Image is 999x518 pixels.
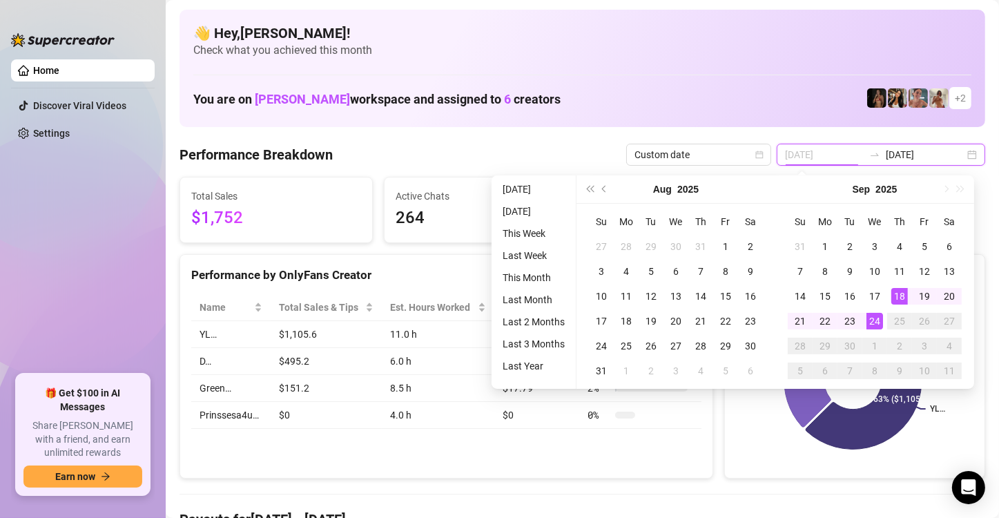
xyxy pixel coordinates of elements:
input: End date [886,147,964,162]
td: 2025-08-16 [738,284,763,309]
div: 29 [643,238,659,255]
div: 16 [842,288,858,305]
div: 28 [792,338,808,354]
span: Active Chats [396,189,565,204]
div: 1 [618,363,634,379]
th: We [663,209,688,234]
div: 26 [916,313,933,329]
div: 30 [842,338,858,354]
td: $0 [271,402,382,429]
div: 27 [941,313,958,329]
th: Su [788,209,813,234]
div: 13 [668,288,684,305]
td: 2025-10-06 [813,358,837,383]
td: 2025-07-31 [688,234,713,259]
div: 3 [916,338,933,354]
td: 2025-09-01 [614,358,639,383]
div: 12 [916,263,933,280]
th: Fr [713,209,738,234]
span: Earn now [55,471,95,482]
td: 2025-09-19 [912,284,937,309]
div: 1 [817,238,833,255]
span: $1,752 [191,205,361,231]
td: 2025-08-29 [713,334,738,358]
button: Last year (Control + left) [582,175,597,203]
td: 2025-08-14 [688,284,713,309]
div: 20 [668,313,684,329]
td: 2025-08-06 [663,259,688,284]
li: [DATE] [497,203,570,220]
td: 6.0 h [382,348,494,375]
div: 11 [941,363,958,379]
td: 2025-08-17 [589,309,614,334]
td: 11.0 h [382,321,494,348]
td: 4.0 h [382,402,494,429]
div: 2 [842,238,858,255]
li: This Month [497,269,570,286]
button: Choose a year [875,175,897,203]
button: Earn nowarrow-right [23,466,142,488]
th: Su [589,209,614,234]
td: 2025-09-03 [862,234,887,259]
span: + 2 [955,90,966,106]
td: 2025-08-21 [688,309,713,334]
td: 2025-07-29 [639,234,663,259]
td: 2025-10-01 [862,334,887,358]
div: 2 [891,338,908,354]
th: Th [688,209,713,234]
td: 2025-09-16 [837,284,862,309]
td: 2025-09-20 [937,284,962,309]
img: YL [909,88,928,108]
td: 2025-09-28 [788,334,813,358]
div: 2 [742,238,759,255]
td: YL… [191,321,271,348]
div: 13 [941,263,958,280]
div: 14 [792,288,808,305]
input: Start date [785,147,864,162]
td: 2025-09-29 [813,334,837,358]
td: 2025-09-21 [788,309,813,334]
span: Check what you achieved this month [193,43,971,58]
span: Total Sales & Tips [279,300,363,315]
div: 8 [866,363,883,379]
td: 2025-09-07 [788,259,813,284]
h1: You are on workspace and assigned to creators [193,92,561,107]
td: 2025-09-30 [837,334,862,358]
h4: Performance Breakdown [180,145,333,164]
td: 2025-08-31 [589,358,614,383]
td: 2025-08-03 [589,259,614,284]
div: 7 [842,363,858,379]
button: Previous month (PageUp) [597,175,612,203]
div: 18 [891,288,908,305]
li: Last 3 Months [497,336,570,352]
div: 21 [692,313,709,329]
li: This Week [497,225,570,242]
div: Performance by OnlyFans Creator [191,266,701,285]
td: 2025-09-22 [813,309,837,334]
div: 14 [692,288,709,305]
span: Total Sales [191,189,361,204]
td: 2025-08-31 [788,234,813,259]
div: 4 [891,238,908,255]
div: 6 [941,238,958,255]
span: Custom date [634,144,763,165]
div: 28 [692,338,709,354]
td: 8.5 h [382,375,494,402]
th: Name [191,294,271,321]
td: D… [191,348,271,375]
th: Fr [912,209,937,234]
div: 7 [692,263,709,280]
td: 2025-08-18 [614,309,639,334]
td: 2025-09-09 [837,259,862,284]
div: 23 [842,313,858,329]
div: 1 [717,238,734,255]
td: 2025-09-04 [887,234,912,259]
td: 2025-08-12 [639,284,663,309]
td: 2025-09-05 [713,358,738,383]
a: Settings [33,128,70,139]
div: 29 [817,338,833,354]
div: 8 [717,263,734,280]
td: 2025-07-27 [589,234,614,259]
td: 2025-09-06 [937,234,962,259]
td: 2025-08-09 [738,259,763,284]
